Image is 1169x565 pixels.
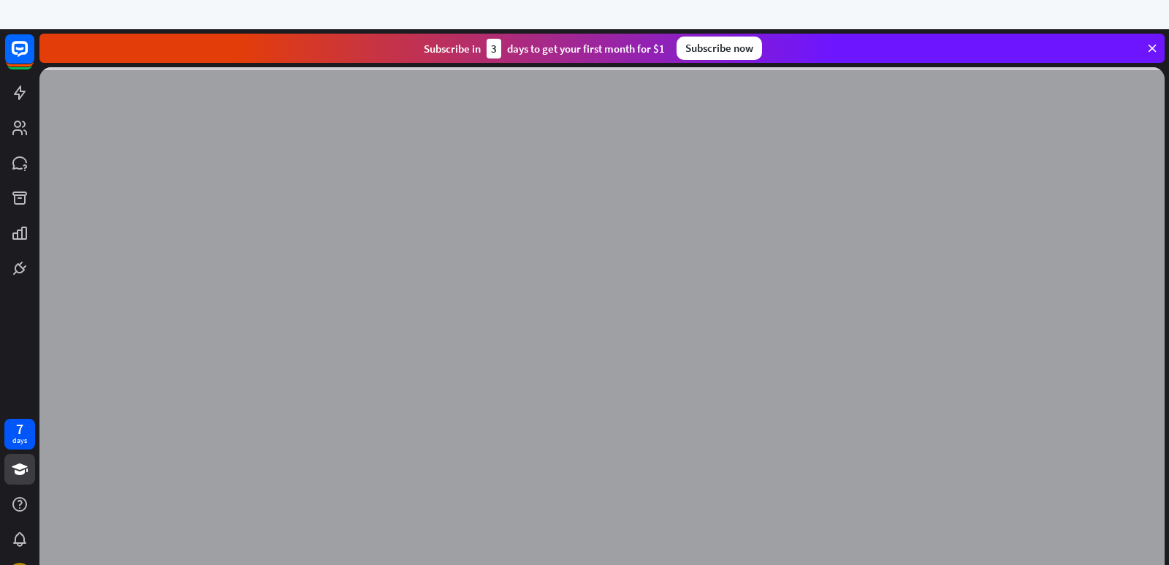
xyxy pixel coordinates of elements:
div: 7 [16,422,23,436]
div: days [12,436,27,446]
div: Subscribe in days to get your first month for $1 [424,39,665,58]
div: 3 [487,39,501,58]
a: 7 days [4,419,35,450]
div: Subscribe now [677,37,762,60]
